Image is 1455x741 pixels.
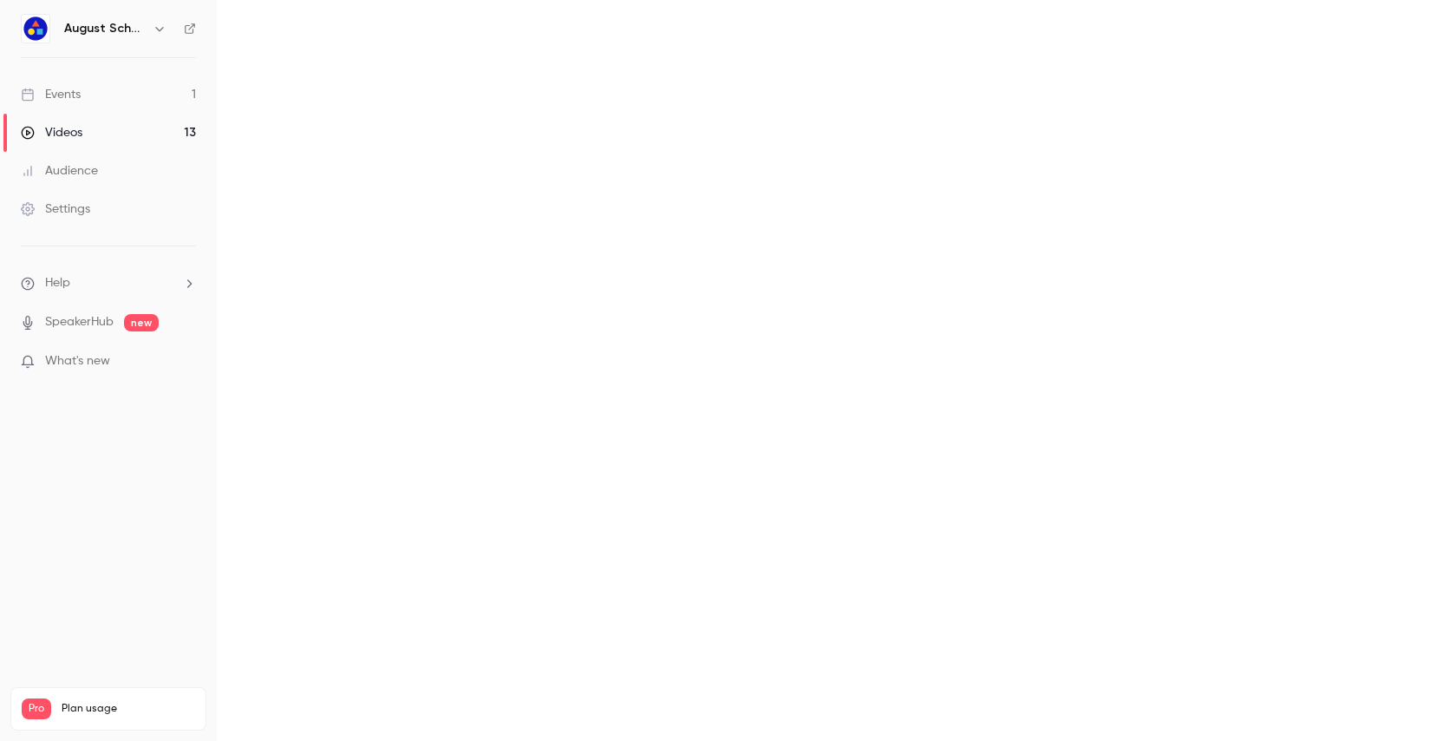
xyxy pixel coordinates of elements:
span: What's new [45,352,110,370]
span: new [124,314,159,331]
li: help-dropdown-opener [21,274,196,292]
div: Settings [21,200,90,218]
img: August Schools [22,15,49,43]
a: SpeakerHub [45,313,114,331]
span: Plan usage [62,702,195,716]
span: Pro [22,698,51,719]
div: Audience [21,162,98,180]
div: Events [21,86,81,103]
div: Videos [21,124,82,141]
iframe: Noticeable Trigger [175,354,196,370]
h6: August Schools [64,20,146,37]
span: Help [45,274,70,292]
